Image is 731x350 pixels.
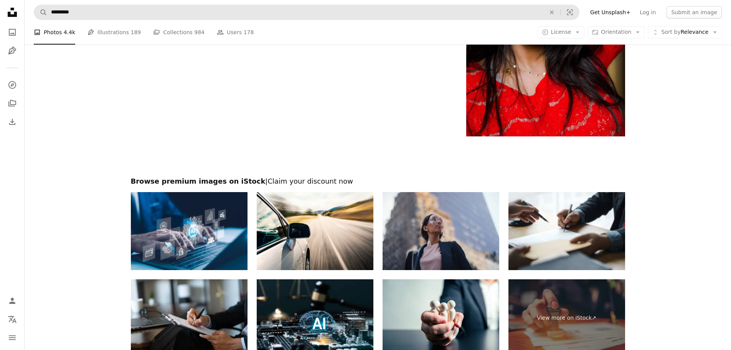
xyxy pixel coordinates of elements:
[5,330,20,345] button: Menu
[383,192,499,270] img: Confident Businesswoman in Glasses Standing in the City
[265,177,353,185] span: | Claim your discount now
[635,6,660,18] a: Log in
[601,29,631,35] span: Orientation
[543,5,560,20] button: Clear
[667,6,722,18] button: Submit an image
[661,29,680,35] span: Sort by
[561,5,579,20] button: Visual search
[5,43,20,58] a: Illustrations
[244,28,254,36] span: 178
[551,29,571,35] span: License
[87,20,141,45] a: Illustrations 189
[34,5,579,20] form: Find visuals sitewide
[508,192,625,270] img: The Legal Execution Department makes an appointment with the customer to sign a mediation agreeme...
[5,77,20,93] a: Explore
[131,177,625,186] h2: Browse premium images on iStock
[5,312,20,327] button: Language
[217,20,254,45] a: Users 178
[131,192,248,270] img: Man interacts with AI artificial intelligence brain processor big data and AI machine learning to...
[34,5,47,20] button: Search Unsplash
[648,26,722,38] button: Sort byRelevance
[131,28,141,36] span: 189
[153,20,205,45] a: Collections 984
[5,96,20,111] a: Collections
[586,6,635,18] a: Get Unsplash+
[5,114,20,129] a: Download History
[194,28,205,36] span: 984
[257,192,373,270] img: Car ride on road in sunny weather
[587,26,645,38] button: Orientation
[5,5,20,22] a: Home — Unsplash
[538,26,585,38] button: License
[5,293,20,309] a: Log in / Sign up
[5,25,20,40] a: Photos
[661,28,708,36] span: Relevance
